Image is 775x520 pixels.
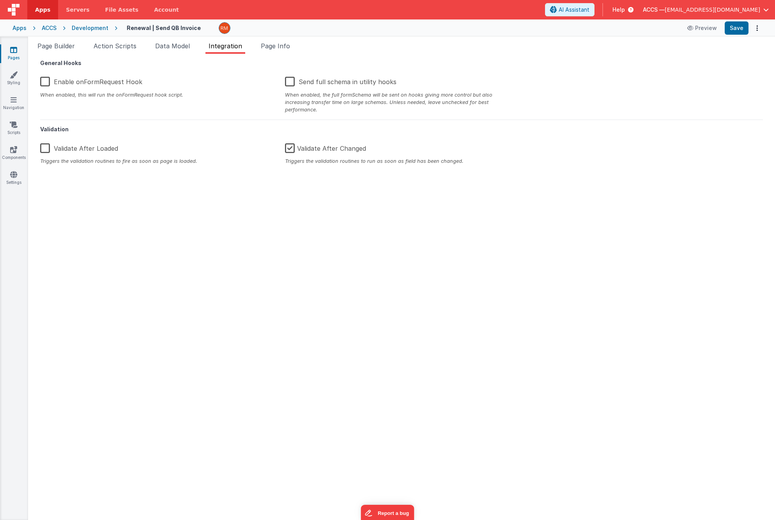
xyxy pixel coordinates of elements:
button: Preview [683,22,722,34]
button: Options [752,23,763,33]
span: Data Model [155,42,190,50]
h5: General Hooks [40,60,763,66]
span: Servers [66,6,89,14]
button: ACCS — [EMAIL_ADDRESS][DOMAIN_NAME] [643,6,769,14]
div: When enabled, this will run the onFormRequest hook script. [40,91,273,99]
span: ACCS — [643,6,665,14]
div: Triggers the validation routines to run as soon as field has been changed. [285,157,518,165]
label: Send full schema in utility hooks [285,72,396,89]
span: Apps [35,6,50,14]
span: Help [612,6,625,14]
div: ACCS [42,24,57,32]
span: Page Builder [37,42,75,50]
label: Validate After Loaded [40,139,118,155]
span: [EMAIL_ADDRESS][DOMAIN_NAME] [665,6,760,14]
img: 1e10b08f9103151d1000344c2f9be56b [219,23,230,33]
div: Apps [12,24,27,32]
span: Action Scripts [94,42,136,50]
div: Triggers the validation routines to fire as soon as page is loaded. [40,157,273,165]
span: Page Info [261,42,290,50]
div: Development [72,24,108,32]
span: Integration [209,42,242,50]
label: Validate After Changed [285,139,366,155]
h4: Renewal | Send QB Invoice [127,25,201,31]
div: When enabled, the full formSchema will be sent on hooks giving more control but also increasing t... [285,91,518,114]
label: Enable onFormRequest Hook [40,72,142,89]
span: AI Assistant [559,6,589,14]
button: AI Assistant [545,3,595,16]
button: Save [725,21,748,35]
span: File Assets [105,6,139,14]
h5: Validation [40,120,763,132]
